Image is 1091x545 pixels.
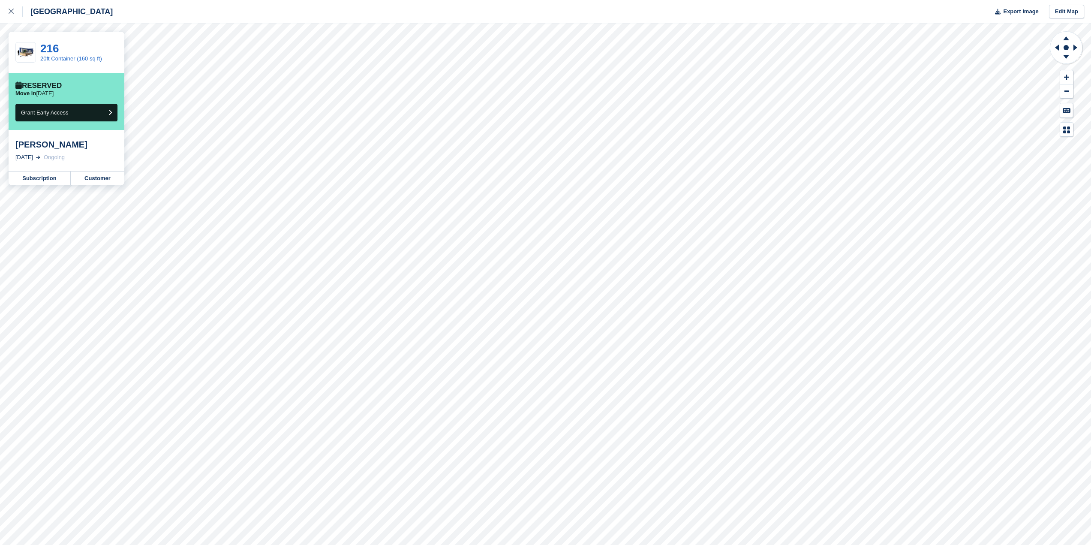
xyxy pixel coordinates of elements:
div: Ongoing [44,153,65,162]
a: 216 [40,42,59,55]
span: Export Image [1003,7,1038,16]
div: [DATE] [15,153,33,162]
button: Grant Early Access [15,104,117,121]
a: Edit Map [1049,5,1084,19]
img: 20-ft-container%20(7).jpg [16,45,36,60]
div: [PERSON_NAME] [15,139,117,150]
button: Zoom In [1060,70,1073,84]
div: Reserved [15,81,62,90]
button: Map Legend [1060,123,1073,137]
a: Subscription [9,172,71,185]
a: 20ft Container (160 sq ft) [40,55,102,62]
span: Grant Early Access [21,109,69,116]
a: Customer [71,172,124,185]
img: arrow-right-light-icn-cde0832a797a2874e46488d9cf13f60e5c3a73dbe684e267c42b8395dfbc2abf.svg [36,156,40,159]
button: Keyboard Shortcuts [1060,103,1073,117]
div: [GEOGRAPHIC_DATA] [23,6,113,17]
span: Move in [15,90,36,96]
p: [DATE] [15,90,54,97]
button: Export Image [990,5,1039,19]
button: Zoom Out [1060,84,1073,99]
